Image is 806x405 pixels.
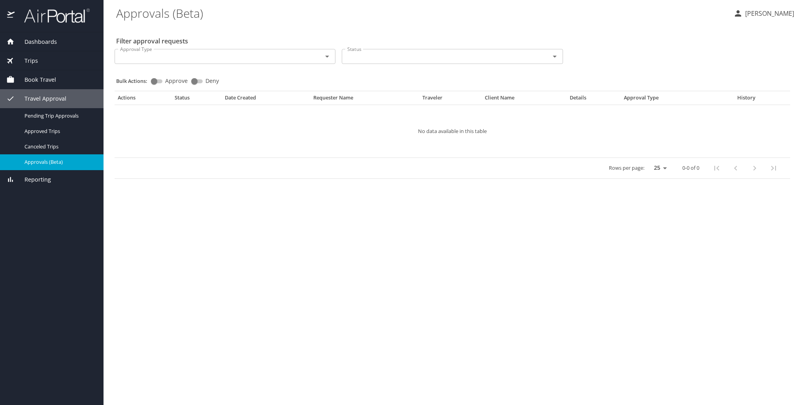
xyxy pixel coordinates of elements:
th: Client Name [482,94,567,105]
th: Traveler [419,94,482,105]
th: Approval Type [621,94,717,105]
table: Approval table [115,94,790,179]
th: Date Created [222,94,310,105]
h2: Filter approval requests [116,35,188,47]
span: Deny [205,78,219,84]
span: Pending Trip Approvals [24,112,94,120]
span: Book Travel [15,75,56,84]
th: Actions [115,94,171,105]
p: [PERSON_NAME] [743,9,794,18]
span: Trips [15,56,38,65]
img: icon-airportal.png [7,8,15,23]
button: Open [549,51,560,62]
span: Dashboards [15,37,57,46]
span: Approvals (Beta) [24,158,94,166]
span: Travel Approval [15,94,66,103]
h1: Approvals (Beta) [116,1,727,25]
th: Requester Name [310,94,419,105]
span: Canceled Trips [24,143,94,150]
img: airportal-logo.png [15,8,90,23]
p: Bulk Actions: [116,77,154,84]
th: Details [567,94,621,105]
th: History [717,94,775,105]
th: Status [171,94,222,105]
span: Approved Trips [24,127,94,135]
p: Rows per page: [609,165,644,171]
p: No data available in this table [138,129,766,134]
span: Reporting [15,175,51,184]
select: rows per page [648,162,670,174]
button: [PERSON_NAME] [730,6,797,21]
span: Approve [165,78,188,84]
button: Open [322,51,333,62]
p: 0-0 of 0 [682,165,699,171]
